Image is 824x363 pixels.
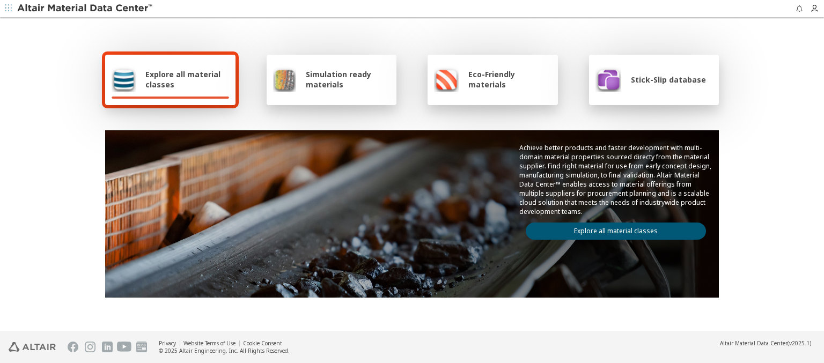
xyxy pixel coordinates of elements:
[434,66,459,92] img: Eco-Friendly materials
[720,339,811,347] div: (v2025.1)
[519,143,712,216] p: Achieve better products and faster development with multi-domain material properties sourced dire...
[9,342,56,352] img: Altair Engineering
[631,75,706,85] span: Stick-Slip database
[595,66,621,92] img: Stick-Slip database
[720,339,788,347] span: Altair Material Data Center
[243,339,282,347] a: Cookie Consent
[17,3,154,14] img: Altair Material Data Center
[159,339,176,347] a: Privacy
[526,223,706,240] a: Explore all material classes
[159,347,290,354] div: © 2025 Altair Engineering, Inc. All Rights Reserved.
[145,69,229,90] span: Explore all material classes
[273,66,296,92] img: Simulation ready materials
[183,339,236,347] a: Website Terms of Use
[112,66,136,92] img: Explore all material classes
[306,69,390,90] span: Simulation ready materials
[468,69,551,90] span: Eco-Friendly materials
